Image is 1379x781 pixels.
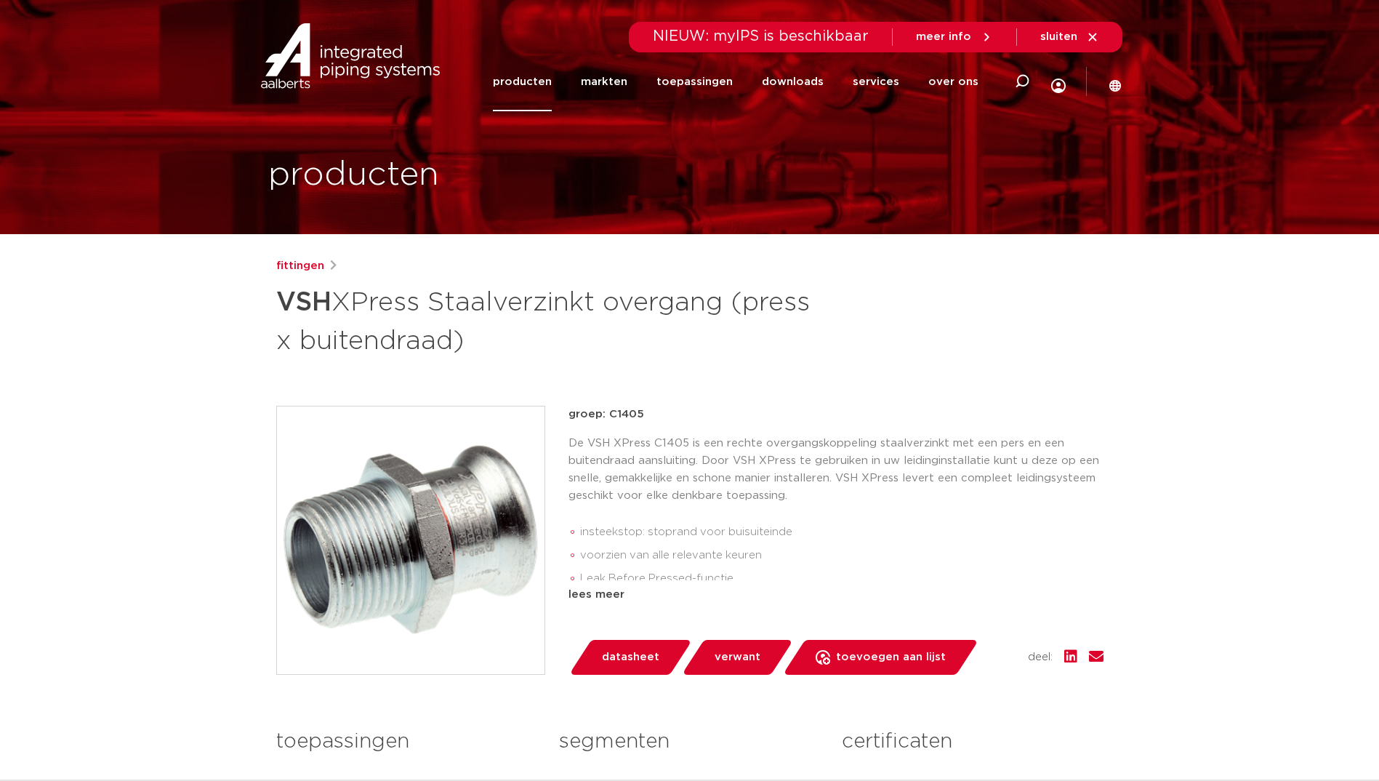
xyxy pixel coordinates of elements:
a: datasheet [568,640,692,675]
div: my IPS [1051,48,1066,116]
span: verwant [715,646,760,669]
a: services [853,52,899,111]
span: deel: [1028,649,1053,666]
span: datasheet [602,646,659,669]
a: meer info [916,31,993,44]
p: groep: C1405 [568,406,1103,423]
h1: producten [268,152,439,199]
li: Leak Before Pressed-functie [580,567,1103,590]
a: over ons [928,52,978,111]
a: fittingen [276,257,324,275]
a: markten [581,52,627,111]
div: lees meer [568,586,1103,604]
h3: certificaten [842,727,1103,756]
a: downloads [762,52,824,111]
span: NIEUW: myIPS is beschikbaar [653,29,869,44]
p: De VSH XPress C1405 is een rechte overgangskoppeling staalverzinkt met een pers en een buitendraa... [568,435,1103,505]
h3: toepassingen [276,727,537,756]
a: producten [493,52,552,111]
h3: segmenten [559,727,820,756]
li: insteekstop: stoprand voor buisuiteinde [580,521,1103,544]
a: verwant [681,640,793,675]
h1: XPress Staalverzinkt overgang (press x buitendraad) [276,281,822,359]
span: sluiten [1040,31,1077,42]
a: sluiten [1040,31,1099,44]
a: toepassingen [656,52,733,111]
span: meer info [916,31,971,42]
li: voorzien van alle relevante keuren [580,544,1103,567]
strong: VSH [276,289,331,316]
nav: Menu [493,52,978,111]
span: toevoegen aan lijst [836,646,946,669]
img: Product Image for VSH XPress Staalverzinkt overgang (press x buitendraad) [277,406,544,674]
